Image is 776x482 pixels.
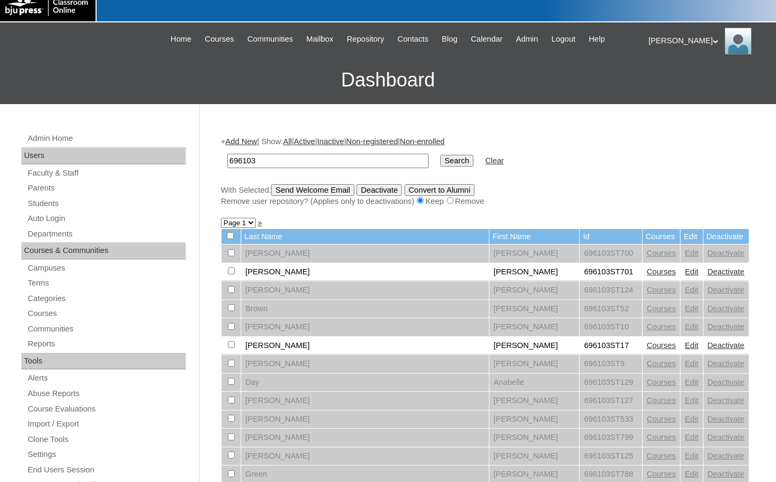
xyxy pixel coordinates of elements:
td: Anabelle [489,374,580,392]
a: Admin [511,33,544,45]
div: + | Show: | | | | [221,136,749,207]
a: Deactivate [708,433,745,441]
a: Campuses [27,262,186,275]
td: 696103ST124 [580,281,642,299]
td: Last Name [241,229,489,244]
span: Help [589,33,605,45]
a: Deactivate [708,322,745,331]
td: [PERSON_NAME] [241,392,489,410]
td: 696103ST52 [580,300,642,318]
td: [PERSON_NAME] [489,300,580,318]
a: Deactivate [708,396,745,405]
td: 696103ST701 [580,263,642,281]
td: First Name [489,229,580,244]
td: [PERSON_NAME] [489,392,580,410]
a: Non-registered [346,137,398,146]
a: Admin Home [27,132,186,145]
td: [PERSON_NAME] [241,429,489,447]
td: [PERSON_NAME] [489,355,580,373]
input: Deactivate [357,184,402,196]
td: Id [580,229,642,244]
td: [PERSON_NAME] [241,318,489,336]
a: Courses [647,322,676,331]
td: Brown [241,300,489,318]
a: Courses [647,470,676,478]
span: Home [171,33,192,45]
a: Edit [685,286,698,294]
a: Deactivate [708,304,745,313]
td: Deactivate [703,229,749,244]
div: Remove user repository? (Applies only to deactivations) Keep Remove [221,196,749,207]
a: Edit [685,378,698,386]
a: Deactivate [708,249,745,257]
a: Courses [647,396,676,405]
td: 696103ST125 [580,447,642,465]
span: Calendar [471,33,502,45]
td: 696103ST129 [580,374,642,392]
a: Deactivate [708,470,745,478]
a: Inactive [317,137,344,146]
a: Import / Export [27,417,186,431]
a: End Users Session [27,463,186,477]
a: Courses [647,452,676,460]
td: 696103ST10 [580,318,642,336]
td: 696103ST17 [580,337,642,355]
td: 696103ST9 [580,355,642,373]
a: Parents [27,181,186,195]
td: [PERSON_NAME] [241,337,489,355]
div: Users [21,147,186,164]
a: Courses [200,33,240,45]
a: Courses [647,249,676,257]
span: Blog [442,33,457,45]
a: Clone Tools [27,433,186,446]
a: Courses [647,433,676,441]
td: [PERSON_NAME] [489,429,580,447]
a: Courses [647,359,676,368]
a: All [283,137,291,146]
a: Edit [685,304,698,313]
a: Calendar [465,33,508,45]
td: Courses [643,229,680,244]
a: Active [294,137,315,146]
a: Clear [485,156,504,165]
a: Faculty & Staff [27,167,186,180]
h3: Dashboard [5,56,771,104]
a: Edit [685,396,698,405]
a: Logout [546,33,581,45]
img: Melanie Sevilla [725,28,751,54]
td: 696103ST799 [580,429,642,447]
td: [PERSON_NAME] [489,337,580,355]
td: Edit [680,229,702,244]
a: Edit [685,341,698,350]
td: [PERSON_NAME] [241,281,489,299]
a: » [258,218,262,227]
span: Admin [516,33,539,45]
a: Help [583,33,610,45]
a: Departments [27,227,186,241]
a: Edit [685,322,698,331]
div: Courses & Communities [21,242,186,259]
a: Courses [647,341,676,350]
a: Edit [685,267,698,276]
td: 696103ST127 [580,392,642,410]
a: Deactivate [708,378,745,386]
a: Edit [685,433,698,441]
span: Contacts [398,33,429,45]
td: [PERSON_NAME] [241,355,489,373]
td: [PERSON_NAME] [489,318,580,336]
a: Terms [27,276,186,290]
td: [PERSON_NAME] [241,410,489,429]
a: Contacts [392,33,434,45]
a: Abuse Reports [27,387,186,400]
a: Edit [685,249,698,257]
span: Logout [551,33,575,45]
a: Courses [647,286,676,294]
a: Mailbox [301,33,339,45]
a: Communities [242,33,298,45]
a: Deactivate [708,341,745,350]
a: Home [165,33,197,45]
td: [PERSON_NAME] [241,447,489,465]
td: 696103ST533 [580,410,642,429]
a: Communities [27,322,186,336]
a: Edit [685,470,698,478]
